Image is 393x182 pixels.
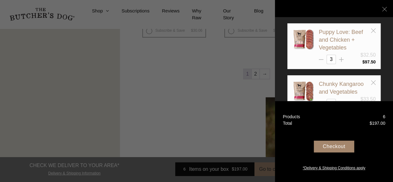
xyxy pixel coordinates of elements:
[369,121,372,126] span: $
[319,81,363,95] a: Chunky Kangaroo and Vegetables
[362,59,376,64] bdi: 97.50
[383,114,385,120] div: 6
[275,101,393,182] a: Products 6 Total $197.00 Checkout
[362,59,365,64] span: $
[360,96,376,103] div: $33.50
[360,51,376,59] div: $32.50
[283,114,300,120] div: Products
[319,29,363,51] a: Puppy Love: Beef and Chicken + Vegetables
[275,164,393,171] a: *Delivery & Shipping Conditions apply
[292,80,314,102] img: Chunky Kangaroo and Vegetables
[292,28,314,50] img: Puppy Love: Beef and Chicken + Vegetables
[369,121,385,126] bdi: 197.00
[283,120,292,127] div: Total
[314,141,354,152] div: Checkout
